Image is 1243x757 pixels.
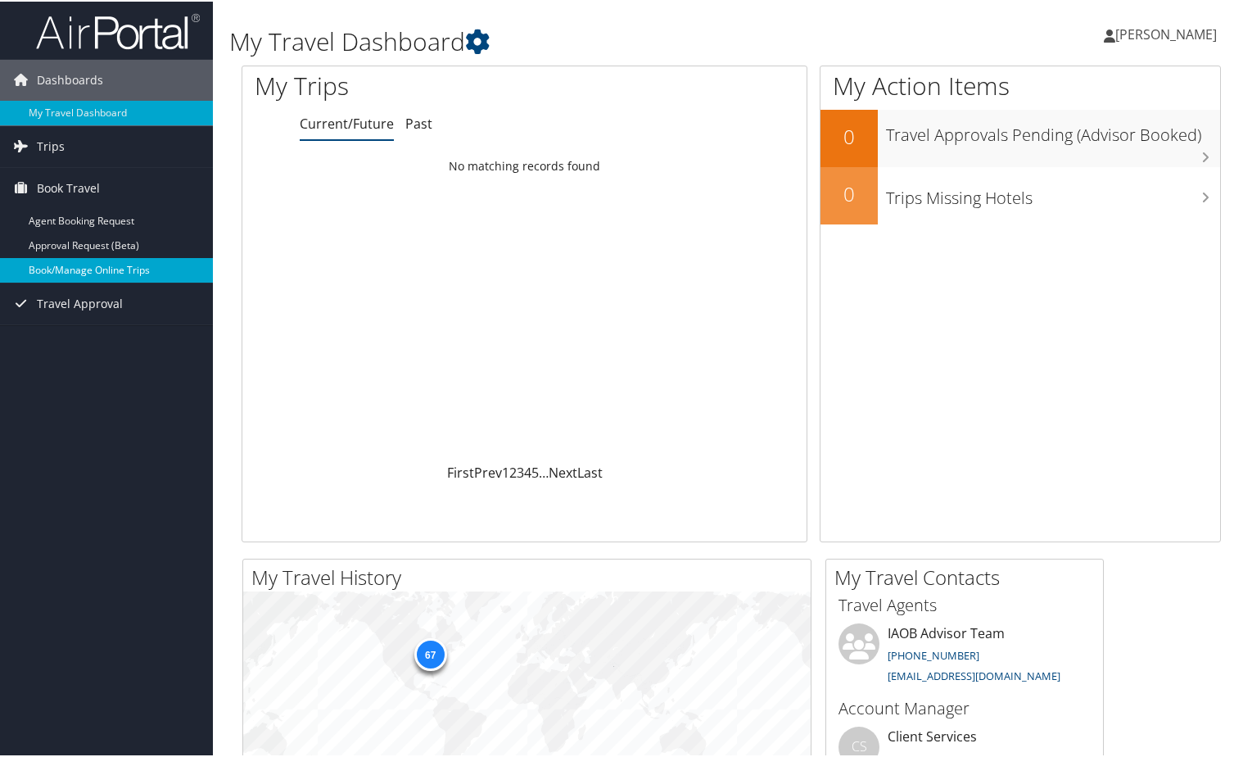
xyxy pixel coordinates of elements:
[531,462,539,480] a: 5
[36,11,200,49] img: airportal-logo.png
[830,622,1099,689] li: IAOB Advisor Team
[1115,24,1217,42] span: [PERSON_NAME]
[838,696,1091,718] h3: Account Manager
[820,121,878,149] h2: 0
[414,637,446,669] div: 67
[37,125,65,165] span: Trips
[447,462,474,480] a: First
[549,462,577,480] a: Next
[886,177,1220,208] h3: Trips Missing Hotels
[888,646,979,661] a: [PHONE_NUMBER]
[229,23,898,57] h1: My Travel Dashboard
[300,113,394,131] a: Current/Future
[255,67,559,102] h1: My Trips
[834,562,1103,590] h2: My Travel Contacts
[37,166,100,207] span: Book Travel
[886,114,1220,145] h3: Travel Approvals Pending (Advisor Booked)
[539,462,549,480] span: …
[820,108,1220,165] a: 0Travel Approvals Pending (Advisor Booked)
[474,462,502,480] a: Prev
[524,462,531,480] a: 4
[517,462,524,480] a: 3
[577,462,603,480] a: Last
[1104,8,1233,57] a: [PERSON_NAME]
[242,150,807,179] td: No matching records found
[838,592,1091,615] h3: Travel Agents
[820,179,878,206] h2: 0
[405,113,432,131] a: Past
[37,282,123,323] span: Travel Approval
[509,462,517,480] a: 2
[37,58,103,99] span: Dashboards
[888,667,1060,682] a: [EMAIL_ADDRESS][DOMAIN_NAME]
[251,562,811,590] h2: My Travel History
[502,462,509,480] a: 1
[820,67,1220,102] h1: My Action Items
[820,165,1220,223] a: 0Trips Missing Hotels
